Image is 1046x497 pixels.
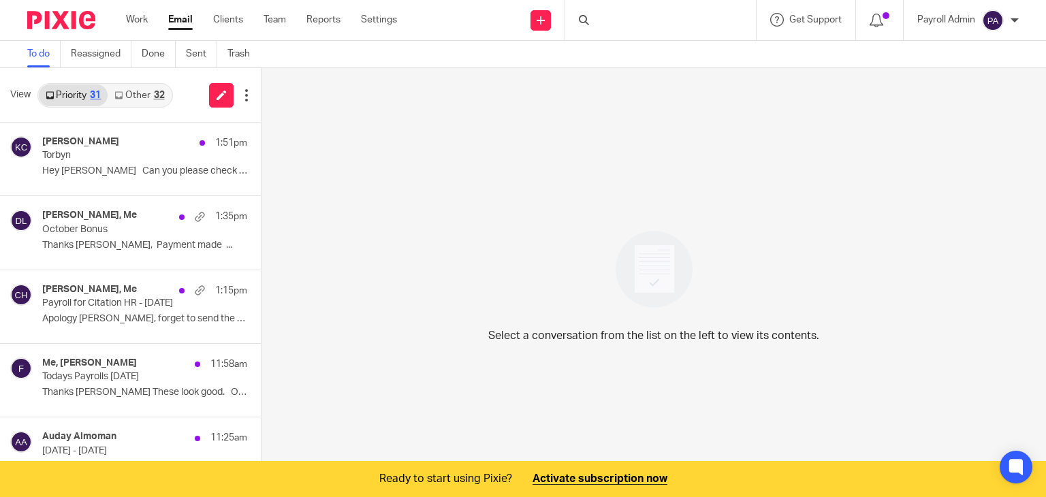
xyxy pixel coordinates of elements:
[215,284,247,298] p: 1:15pm
[210,431,247,445] p: 11:25am
[90,91,101,100] div: 31
[306,13,340,27] a: Reports
[10,284,32,306] img: svg%3E
[42,357,137,369] h4: Me, [PERSON_NAME]
[168,13,193,27] a: Email
[42,150,206,161] p: Torbyn
[42,136,119,148] h4: [PERSON_NAME]
[10,357,32,379] img: svg%3E
[213,13,243,27] a: Clients
[126,13,148,27] a: Work
[154,91,165,100] div: 32
[264,13,286,27] a: Team
[607,222,701,317] img: image
[982,10,1004,31] img: svg%3E
[42,371,206,383] p: Todays Payrolls [DATE]
[789,15,842,25] span: Get Support
[210,357,247,371] p: 11:58am
[42,298,206,309] p: Payroll for Citation HR - [DATE]
[10,88,31,102] span: View
[42,445,206,457] p: [DATE] - [DATE]
[42,284,137,295] h4: [PERSON_NAME], Me
[10,136,32,158] img: svg%3E
[42,387,247,398] p: Thanks [PERSON_NAME] These look good. Only...
[42,313,247,325] p: Apology [PERSON_NAME], forget to send the bank...
[42,431,116,443] h4: Auday Almoman
[142,41,176,67] a: Done
[71,41,131,67] a: Reassigned
[10,210,32,231] img: svg%3E
[42,224,206,236] p: October Bonus
[42,240,247,251] p: Thanks [PERSON_NAME], Payment made ...
[108,84,171,106] a: Other32
[227,41,260,67] a: Trash
[917,13,975,27] p: Payroll Admin
[10,431,32,453] img: svg%3E
[27,11,95,29] img: Pixie
[186,41,217,67] a: Sent
[361,13,397,27] a: Settings
[215,210,247,223] p: 1:35pm
[215,136,247,150] p: 1:51pm
[42,165,247,177] p: Hey [PERSON_NAME] Can you please check [PERSON_NAME]...
[27,41,61,67] a: To do
[39,84,108,106] a: Priority31
[488,327,819,344] p: Select a conversation from the list on the left to view its contents.
[42,210,137,221] h4: [PERSON_NAME], Me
